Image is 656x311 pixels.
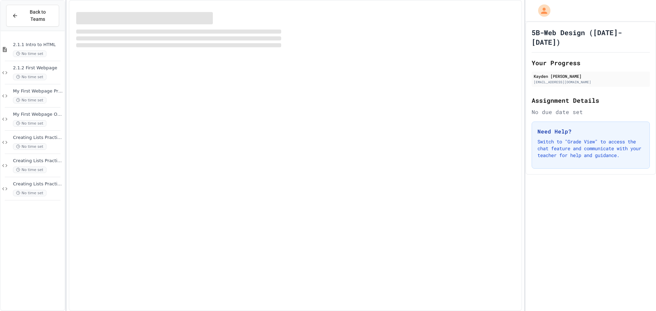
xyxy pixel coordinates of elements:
[13,158,63,164] span: Creating Lists Practice Assignment 2
[13,74,46,80] span: No time set
[534,73,648,79] div: Kayden [PERSON_NAME]
[13,65,63,71] span: 2.1.2 First Webpage
[13,143,46,150] span: No time set
[13,97,46,103] span: No time set
[532,58,650,68] h2: Your Progress
[13,120,46,127] span: No time set
[532,28,650,47] h1: 5B-Web Design ([DATE]-[DATE])
[13,51,46,57] span: No time set
[13,190,46,196] span: No time set
[13,167,46,173] span: No time set
[531,3,552,18] div: My Account
[537,127,644,136] h3: Need Help?
[13,181,63,187] span: Creating Lists Practice Assignment 3
[13,42,63,48] span: 2.1.1 Intro to HTML
[22,9,53,23] span: Back to Teams
[13,135,63,141] span: Creating Lists Practice Assignment 1
[13,88,63,94] span: My First Webpage Practice with Tags
[532,96,650,105] h2: Assignment Details
[534,80,648,85] div: [EMAIL_ADDRESS][DOMAIN_NAME]
[6,5,59,27] button: Back to Teams
[537,138,644,159] p: Switch to "Grade View" to access the chat feature and communicate with your teacher for help and ...
[13,112,63,117] span: My First Webpage On Your Own Assignment
[532,108,650,116] div: No due date set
